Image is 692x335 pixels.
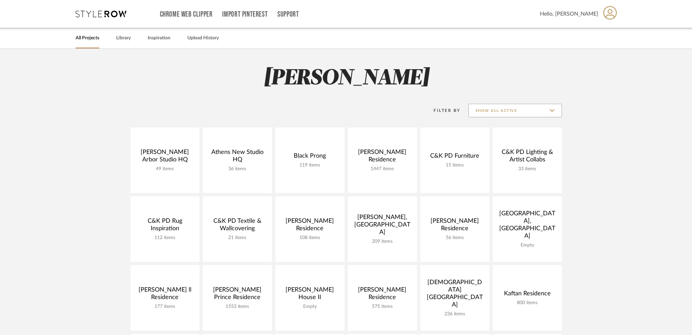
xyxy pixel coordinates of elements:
div: [PERSON_NAME] Residence [353,286,412,304]
div: 1447 items [353,166,412,172]
div: 112 items [136,235,194,241]
div: 108 items [281,235,339,241]
div: 800 items [498,300,557,306]
div: [PERSON_NAME] Arbor Studio HQ [136,149,194,166]
div: Black Prong [281,152,339,162]
div: [PERSON_NAME] Residence [353,149,412,166]
div: C&K PD Rug Inspiration [136,217,194,235]
a: All Projects [76,34,99,43]
div: [DEMOGRAPHIC_DATA] [GEOGRAPHIC_DATA] [426,279,484,311]
h2: [PERSON_NAME] [102,66,590,91]
div: 177 items [136,304,194,310]
div: [GEOGRAPHIC_DATA], [GEOGRAPHIC_DATA] [498,210,557,242]
div: [PERSON_NAME] Residence [281,217,339,235]
a: Support [277,12,299,17]
div: C&K PD Lighting & Artist Collabs [498,149,557,166]
div: [PERSON_NAME] House II [281,286,339,304]
a: Import Pinterest [222,12,268,17]
div: 49 items [136,166,194,172]
div: Kaftan Residence [498,290,557,300]
div: 119 items [281,162,339,168]
div: 15 items [426,162,484,168]
div: C&K PD Furniture [426,152,484,162]
div: 236 items [426,311,484,317]
div: 209 items [353,239,412,244]
a: Library [116,34,131,43]
div: 56 items [426,235,484,241]
div: 21 items [208,235,267,241]
div: [PERSON_NAME], [GEOGRAPHIC_DATA] [353,214,412,239]
div: 36 items [208,166,267,172]
div: Filter By [425,107,461,114]
div: C&K PD Textile & Wallcovering [208,217,267,235]
a: Inspiration [148,34,170,43]
div: 33 items [498,166,557,172]
div: Athens New Studio HQ [208,149,267,166]
div: 1553 items [208,304,267,310]
div: [PERSON_NAME] ll Residence [136,286,194,304]
div: 575 items [353,304,412,310]
div: Empty [498,242,557,248]
div: Empty [281,304,339,310]
div: [PERSON_NAME] Prince Residence [208,286,267,304]
a: Chrome Web Clipper [160,12,213,17]
span: Hello, [PERSON_NAME] [540,10,598,18]
a: Upload History [187,34,219,43]
div: [PERSON_NAME] Residence [426,217,484,235]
